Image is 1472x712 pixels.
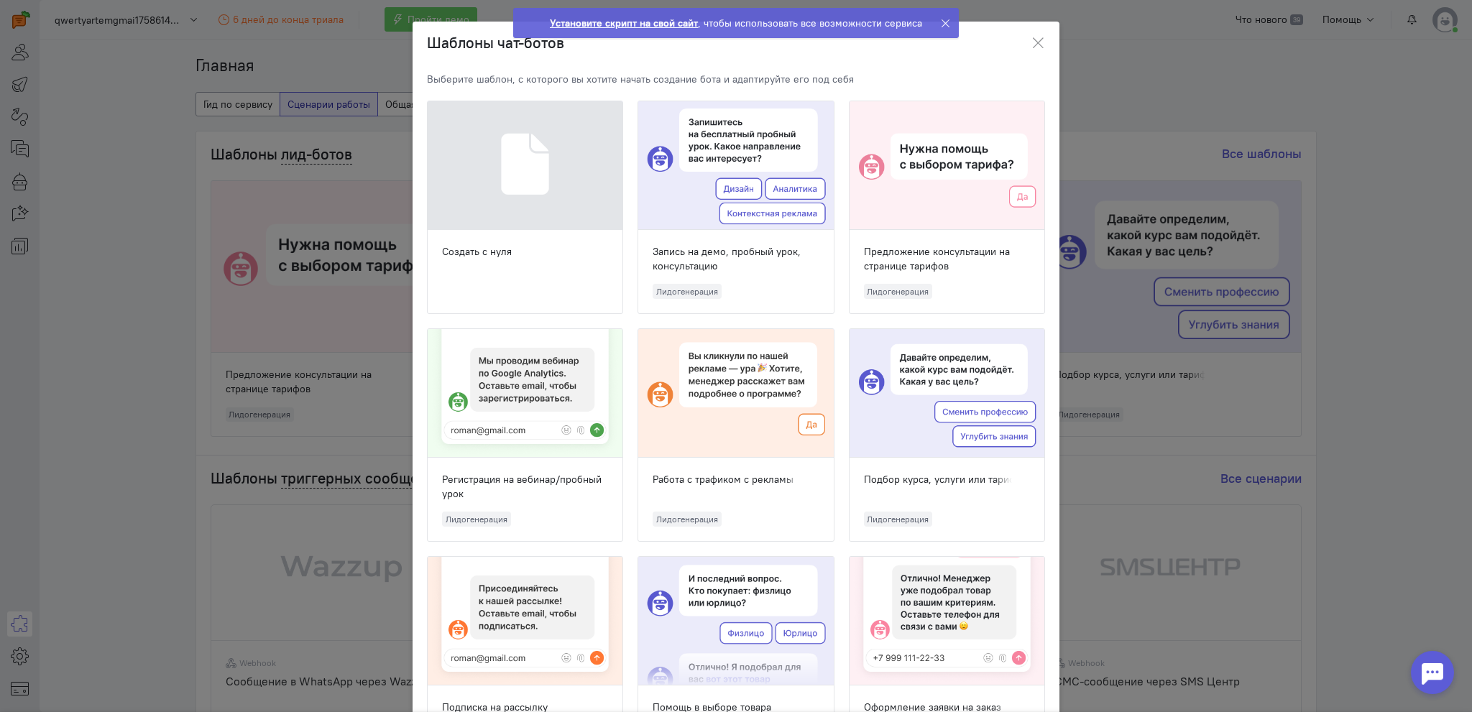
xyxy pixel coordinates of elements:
[550,17,698,29] strong: Установите скрипт на свой сайт
[653,284,722,299] span: Лидогенерация
[550,16,922,30] div: , чтобы использовать все возможности сервиса
[653,244,819,273] div: Запись на демо, пробный урок, консультацию
[653,472,819,486] div: Работа с трафиком с рекламы
[442,472,608,501] div: Регистрация на вебинар/пробный урок
[427,72,1045,86] p: Выберите шаблон, с которого вы хотите начать создание бота и адаптируйте его под себя
[864,472,1030,486] div: Подбор курса, услуги или тарифа
[348,16,1034,40] div: Мы используем cookies для улучшения работы сайта, анализа трафика и персонализации. Используя сай...
[864,244,1030,273] div: Предложение консультации на странице тарифов
[442,512,511,527] span: Лидогенерация
[427,32,564,54] h3: Шаблоны чат-ботов
[1062,21,1110,35] span: Я согласен
[981,29,1006,40] a: здесь
[864,512,933,527] span: Лидогенерация
[1050,14,1122,42] button: Я согласен
[653,512,722,527] span: Лидогенерация
[864,284,933,299] span: Лидогенерация
[442,244,608,259] div: Создать с нуля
